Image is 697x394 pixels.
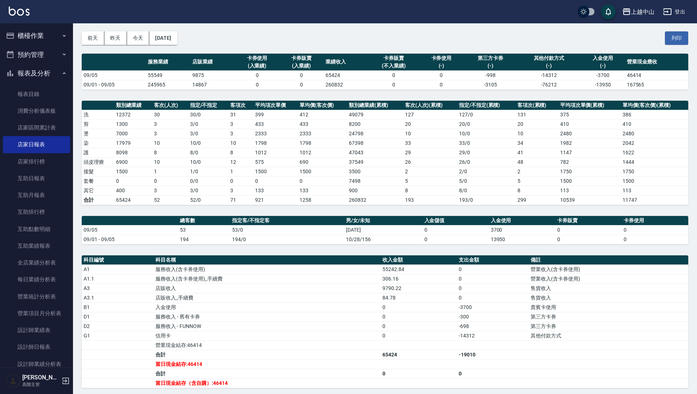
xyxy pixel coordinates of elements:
td: 10/28/156 [344,235,423,244]
td: 09/05 [82,225,178,235]
td: 65424 [381,350,457,359]
table: a dense table [82,255,688,388]
td: 433 [253,119,298,129]
th: 男/女/未知 [344,216,423,225]
td: 26 / 0 [457,157,516,167]
a: 互助業績報表 [3,237,70,254]
td: 0 [279,70,324,80]
td: D1 [82,312,154,321]
td: 0 [457,369,529,378]
th: 單均價(客次價)(累積) [621,101,688,110]
h5: [PERSON_NAME] [22,374,59,381]
td: 10 [516,129,558,138]
td: 0 [423,235,489,244]
td: 0 [457,283,529,293]
td: 1982 [558,138,621,148]
td: G1 [82,331,154,340]
td: 燙 [82,129,114,138]
td: 2480 [558,129,621,138]
td: 67398 [347,138,403,148]
td: 8 / 0 [457,186,516,195]
td: 20 / 0 [457,119,516,129]
td: 113 [621,186,688,195]
td: 2333 [298,129,347,138]
td: 3 / 0 [188,119,229,129]
th: 收入金額 [381,255,457,265]
td: 店販收入 [154,283,381,293]
td: 193 [403,195,457,205]
td: 410 [558,119,621,129]
img: Person [6,374,20,388]
td: 0 [419,70,464,80]
td: 8 [403,186,457,195]
td: 10 / 0 [188,138,229,148]
th: 卡券販賣 [555,216,622,225]
button: 今天 [127,31,150,45]
div: (-) [582,62,623,70]
td: 10 [152,157,188,167]
button: 報表及分析 [3,64,70,83]
td: 0 [622,225,688,235]
button: 櫃檯作業 [3,26,70,45]
td: 133 [298,186,347,195]
td: 0 [253,176,298,186]
div: (-) [421,62,462,70]
td: 55242.84 [381,264,457,274]
th: 科目名稱 [154,255,381,265]
td: 47043 [347,148,403,157]
a: 營業統計分析表 [3,288,70,305]
td: -698 [457,321,529,331]
td: 3 [152,129,188,138]
td: 53/0 [230,225,344,235]
td: 2042 [621,138,688,148]
td: 11747 [621,195,688,205]
th: 指定客/不指定客 [230,216,344,225]
td: 2 [516,167,558,176]
table: a dense table [82,216,688,244]
td: 10 / 0 [188,157,229,167]
td: 0 [228,176,253,186]
td: 306.16 [381,274,457,283]
th: 客次(人次) [152,101,188,110]
th: 客次(人次)(累積) [403,101,457,110]
td: A1 [82,264,154,274]
td: 8 [228,148,253,157]
th: 類別總業績(累積) [347,101,403,110]
td: 3 [152,186,188,195]
td: 33 / 0 [457,138,516,148]
td: 3700 [489,225,555,235]
td: 1147 [558,148,621,157]
td: 30 / 0 [188,110,229,119]
td: 167565 [625,80,688,89]
td: 48 [516,157,558,167]
td: 6900 [114,157,152,167]
td: 399 [253,110,298,119]
td: 1 / 0 [188,167,229,176]
button: 列印 [665,31,688,45]
td: 09/05 [82,70,146,80]
td: 37549 [347,157,403,167]
td: 3 [228,129,253,138]
th: 總客數 [178,216,230,225]
td: 5 [516,176,558,186]
th: 業績收入 [324,54,368,71]
td: 0 [152,176,188,186]
td: 0 [235,70,280,80]
div: 上越中山 [631,7,654,16]
td: 0 [555,225,622,235]
td: 299 [516,195,558,205]
div: (入業績) [237,62,278,70]
td: 服務收入 - FUNNOW [154,321,381,331]
td: 接髮 [82,167,114,176]
td: 33 [403,138,457,148]
td: 113 [558,186,621,195]
td: 41 [516,148,558,157]
td: B1 [82,302,154,312]
td: 29 [403,148,457,157]
a: 互助日報表 [3,170,70,187]
td: 34 [516,138,558,148]
td: 2333 [253,129,298,138]
img: Logo [9,7,30,16]
td: 782 [558,157,621,167]
td: 1 [152,167,188,176]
